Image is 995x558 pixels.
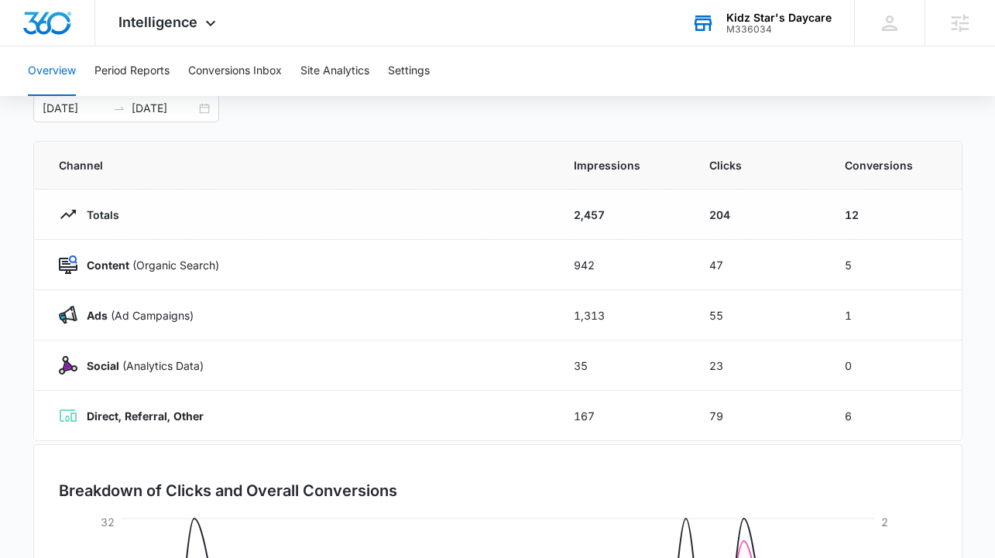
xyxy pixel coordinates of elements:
[691,190,826,240] td: 204
[881,515,888,529] tspan: 2
[87,258,129,272] strong: Content
[845,157,937,173] span: Conversions
[826,341,962,391] td: 0
[826,290,962,341] td: 1
[77,257,219,273] p: (Organic Search)
[113,102,125,115] span: to
[59,91,139,101] div: Domain Overview
[300,46,369,96] button: Site Analytics
[59,479,397,502] h3: Breakdown of Clicks and Overall Conversions
[40,40,170,53] div: Domain: [DOMAIN_NAME]
[77,307,194,324] p: (Ad Campaigns)
[94,46,170,96] button: Period Reports
[691,240,826,290] td: 47
[77,207,119,223] p: Totals
[87,309,108,322] strong: Ads
[87,359,119,372] strong: Social
[59,356,77,375] img: Social
[59,255,77,274] img: Content
[726,24,832,35] div: account id
[25,40,37,53] img: website_grey.svg
[826,240,962,290] td: 5
[25,25,37,37] img: logo_orange.svg
[726,12,832,24] div: account name
[113,102,125,115] span: swap-right
[59,306,77,324] img: Ads
[691,290,826,341] td: 55
[28,46,76,96] button: Overview
[555,290,691,341] td: 1,313
[42,90,54,102] img: tab_domain_overview_orange.svg
[826,190,962,240] td: 12
[154,90,166,102] img: tab_keywords_by_traffic_grey.svg
[43,25,76,37] div: v 4.0.25
[691,391,826,441] td: 79
[709,157,808,173] span: Clicks
[118,14,197,30] span: Intelligence
[691,341,826,391] td: 23
[555,190,691,240] td: 2,457
[574,157,672,173] span: Impressions
[188,46,282,96] button: Conversions Inbox
[555,341,691,391] td: 35
[43,100,107,117] input: Start date
[388,46,430,96] button: Settings
[77,358,204,374] p: (Analytics Data)
[59,157,537,173] span: Channel
[171,91,261,101] div: Keywords by Traffic
[87,409,204,423] strong: Direct, Referral, Other
[132,100,196,117] input: End date
[826,391,962,441] td: 6
[101,515,115,529] tspan: 32
[555,391,691,441] td: 167
[555,240,691,290] td: 942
